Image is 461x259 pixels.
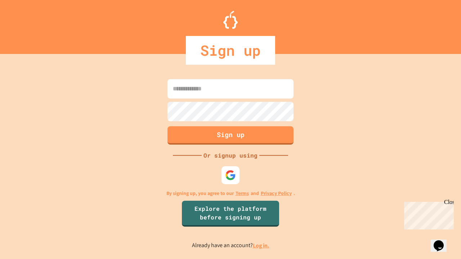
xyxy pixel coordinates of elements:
[192,241,269,250] p: Already have an account?
[253,242,269,249] a: Log in.
[223,11,238,29] img: Logo.svg
[182,201,279,227] a: Explore the platform before signing up
[225,170,236,181] img: google-icon.svg
[167,126,294,145] button: Sign up
[186,36,275,65] div: Sign up
[166,190,295,197] p: By signing up, you agree to our and .
[261,190,292,197] a: Privacy Policy
[236,190,249,197] a: Terms
[431,230,454,252] iframe: chat widget
[202,151,259,160] div: Or signup using
[3,3,50,46] div: Chat with us now!Close
[401,199,454,230] iframe: chat widget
